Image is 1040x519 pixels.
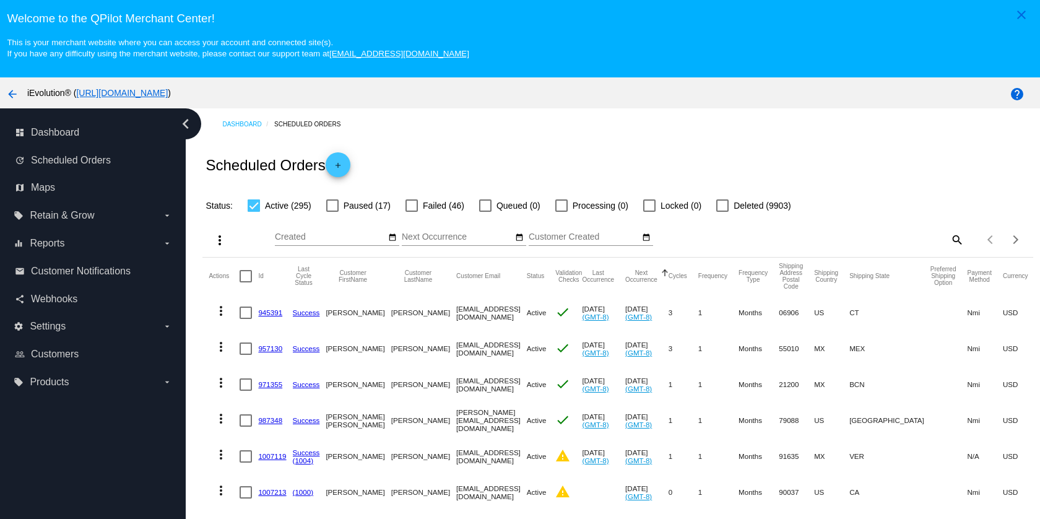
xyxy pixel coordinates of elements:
a: (GMT-8) [625,313,652,321]
a: dashboard Dashboard [15,123,172,142]
i: map [15,183,25,193]
mat-icon: close [1014,7,1029,22]
mat-cell: [EMAIL_ADDRESS][DOMAIN_NAME] [456,331,527,367]
mat-cell: USD [1003,438,1039,474]
span: Webhooks [31,294,77,305]
mat-cell: Months [739,331,779,367]
mat-cell: 3 [669,331,698,367]
mat-cell: Nmi [968,403,1003,438]
button: Change sorting for PreferredShippingOption [930,266,956,286]
mat-icon: check [555,305,570,320]
button: Change sorting for Id [258,273,263,280]
mat-icon: more_vert [214,483,228,498]
button: Change sorting for LastOccurrenceUtc [582,269,614,283]
mat-cell: USD [1003,295,1039,331]
a: 987348 [258,416,282,424]
mat-icon: add [331,161,345,176]
a: [URL][DOMAIN_NAME] [76,88,168,98]
button: Change sorting for CustomerLastName [391,269,445,283]
input: Created [275,232,386,242]
mat-icon: warning [555,484,570,499]
mat-cell: 1 [698,474,739,510]
mat-cell: [PERSON_NAME][EMAIL_ADDRESS][DOMAIN_NAME] [456,403,527,438]
span: Active [527,308,547,316]
mat-cell: USD [1003,367,1039,403]
mat-icon: more_vert [214,375,228,390]
mat-cell: [EMAIL_ADDRESS][DOMAIN_NAME] [456,474,527,510]
mat-icon: search [949,230,964,249]
i: arrow_drop_down [162,238,172,248]
a: update Scheduled Orders [15,150,172,170]
mat-cell: Months [739,367,779,403]
mat-header-cell: Actions [209,258,240,295]
button: Change sorting for LastProcessingCycleId [293,266,315,286]
span: Active [527,416,547,424]
mat-icon: check [555,341,570,355]
mat-cell: [DATE] [582,403,625,438]
i: dashboard [15,128,25,137]
span: Settings [30,321,66,332]
mat-icon: more_vert [214,339,228,354]
a: 945391 [258,308,282,316]
i: arrow_drop_down [162,321,172,331]
span: Paused (17) [344,198,391,213]
span: Retain & Grow [30,210,94,221]
mat-cell: [DATE] [625,474,669,510]
mat-cell: [EMAIL_ADDRESS][DOMAIN_NAME] [456,295,527,331]
button: Change sorting for CustomerEmail [456,273,500,280]
a: Dashboard [222,115,274,134]
mat-cell: [DATE] [625,295,669,331]
button: Change sorting for ShippingState [849,273,890,280]
mat-cell: [PERSON_NAME] [326,367,391,403]
mat-cell: USD [1003,403,1039,438]
mat-cell: 1 [669,403,698,438]
mat-cell: US [814,474,849,510]
a: (1004) [293,456,314,464]
mat-icon: check [555,377,570,391]
mat-cell: [DATE] [625,367,669,403]
mat-cell: USD [1003,474,1039,510]
button: Change sorting for CustomerFirstName [326,269,379,283]
button: Change sorting for CurrencyIso [1003,273,1028,280]
mat-header-cell: Validation Checks [555,258,582,295]
mat-cell: 0 [669,474,698,510]
mat-cell: [EMAIL_ADDRESS][DOMAIN_NAME] [456,367,527,403]
small: This is your merchant website where you can access your account and connected site(s). If you hav... [7,38,469,58]
mat-cell: MEX [849,331,930,367]
span: Active [527,452,547,460]
button: Change sorting for Frequency [698,273,727,280]
mat-cell: 1 [669,438,698,474]
input: Customer Created [529,232,640,242]
span: Deleted (9903) [734,198,791,213]
i: local_offer [14,211,24,220]
span: Queued (0) [496,198,540,213]
mat-cell: [DATE] [582,438,625,474]
mat-cell: 90037 [779,474,814,510]
mat-cell: [EMAIL_ADDRESS][DOMAIN_NAME] [456,438,527,474]
a: 957130 [258,344,282,352]
a: Success [293,344,320,352]
i: equalizer [14,238,24,248]
mat-cell: [PERSON_NAME] [391,438,456,474]
a: (GMT-8) [625,421,652,429]
h2: Scheduled Orders [206,152,350,177]
span: Reports [30,238,64,249]
mat-icon: help [1010,87,1025,102]
mat-cell: Nmi [968,474,1003,510]
a: Success [293,416,320,424]
a: (GMT-8) [625,349,652,357]
span: Scheduled Orders [31,155,111,166]
mat-cell: 1 [669,367,698,403]
button: Change sorting for PaymentMethod.Type [968,269,992,283]
a: 1007119 [258,452,286,460]
mat-cell: [DATE] [582,331,625,367]
span: Status: [206,201,233,211]
span: Failed (46) [423,198,464,213]
a: Success [293,448,320,456]
a: (GMT-8) [625,385,652,393]
button: Previous page [979,227,1003,252]
mat-cell: [PERSON_NAME] [391,474,456,510]
mat-cell: Nmi [968,367,1003,403]
a: (GMT-8) [625,456,652,464]
button: Change sorting for ShippingPostcode [779,263,803,290]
